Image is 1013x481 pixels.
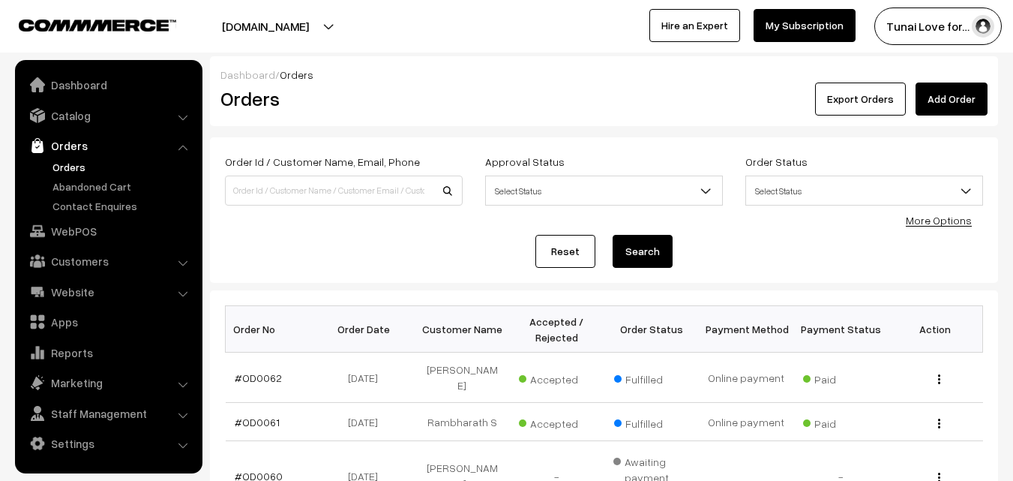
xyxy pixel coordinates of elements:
span: Select Status [746,178,982,204]
a: Reset [535,235,595,268]
a: Orders [19,132,197,159]
span: Paid [803,368,878,387]
th: Order Date [320,306,415,353]
span: Select Status [745,176,983,206]
th: Order Status [604,306,699,353]
a: #OD0062 [235,371,282,384]
th: Payment Method [699,306,793,353]
th: Order No [226,306,320,353]
img: user [972,15,994,38]
a: Marketing [19,369,197,396]
span: Accepted [519,368,594,387]
span: Select Status [486,178,722,204]
th: Accepted / Rejected [509,306,604,353]
button: Search [613,235,673,268]
a: Hire an Expert [649,9,740,42]
label: Order Id / Customer Name, Email, Phone [225,154,420,170]
img: Menu [938,374,940,384]
span: Fulfilled [614,412,689,431]
a: Dashboard [220,68,275,81]
a: Dashboard [19,71,197,98]
a: Contact Enquires [49,198,197,214]
a: Orders [49,159,197,175]
a: WebPOS [19,218,197,245]
td: Online payment [699,353,793,403]
h2: Orders [220,87,461,110]
button: Tunai Love for… [874,8,1002,45]
a: Abandoned Cart [49,179,197,194]
button: Export Orders [815,83,906,116]
label: Approval Status [485,154,565,170]
span: Select Status [485,176,723,206]
th: Customer Name [415,306,509,353]
td: [DATE] [320,403,415,441]
a: #OD0061 [235,416,280,428]
a: COMMMERCE [19,15,150,33]
th: Payment Status [793,306,888,353]
span: Paid [803,412,878,431]
div: / [220,67,988,83]
a: Customers [19,248,197,275]
button: [DOMAIN_NAME] [169,8,361,45]
th: Action [888,306,982,353]
a: Staff Management [19,400,197,427]
td: [PERSON_NAME] [415,353,509,403]
span: Accepted [519,412,594,431]
td: Rambharath S [415,403,509,441]
td: [DATE] [320,353,415,403]
a: More Options [906,214,972,227]
a: Catalog [19,102,197,129]
a: Add Order [916,83,988,116]
a: Website [19,278,197,305]
a: Apps [19,308,197,335]
img: Menu [938,419,940,428]
span: Fulfilled [614,368,689,387]
input: Order Id / Customer Name / Customer Email / Customer Phone [225,176,463,206]
span: Orders [280,68,313,81]
img: COMMMERCE [19,20,176,31]
a: Reports [19,339,197,366]
td: Online payment [699,403,793,441]
a: Settings [19,430,197,457]
a: My Subscription [754,9,856,42]
label: Order Status [745,154,808,170]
